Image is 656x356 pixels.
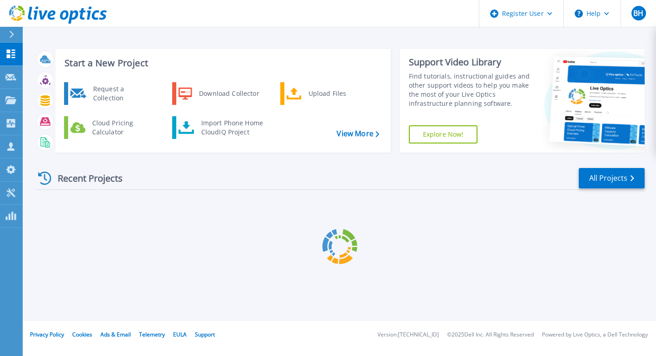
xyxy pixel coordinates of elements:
li: Version: [TECHNICAL_ID] [378,332,439,338]
span: BH [633,10,643,17]
a: Request a Collection [64,82,157,105]
div: Download Collector [194,84,263,103]
a: Cookies [72,331,92,338]
a: Support [195,331,215,338]
a: Cloud Pricing Calculator [64,116,157,139]
div: Import Phone Home CloudIQ Project [197,119,268,137]
li: © 2025 Dell Inc. All Rights Reserved [447,332,534,338]
div: Request a Collection [89,84,155,103]
a: Ads & Email [100,331,131,338]
a: EULA [173,331,187,338]
h3: Start a New Project [65,58,379,68]
a: Download Collector [172,82,265,105]
li: Powered by Live Optics, a Dell Technology [542,332,648,338]
a: Telemetry [139,331,165,338]
div: Cloud Pricing Calculator [88,119,155,137]
div: Recent Projects [35,167,135,189]
div: Find tutorials, instructional guides and other support videos to help you make the most of your L... [409,72,532,108]
div: Upload Files [304,84,371,103]
a: All Projects [579,168,645,188]
a: Privacy Policy [30,331,64,338]
a: Explore Now! [409,125,478,143]
a: Upload Files [280,82,373,105]
div: Support Video Library [409,56,532,68]
a: View More [337,129,379,138]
